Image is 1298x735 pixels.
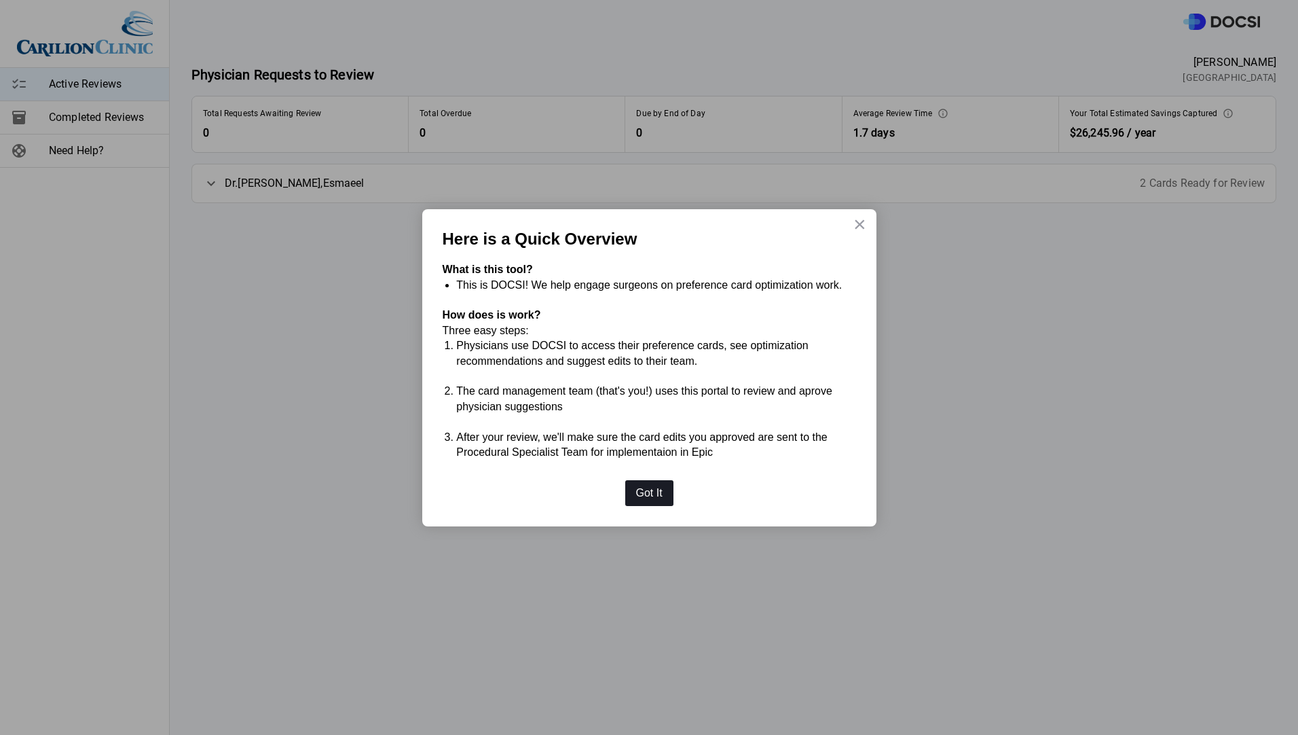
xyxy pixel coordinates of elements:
li: This is DOCSI! We help engage surgeons on preference card optimization work. [456,278,855,293]
p: Here is a Quick Overview [443,230,856,249]
p: Three easy steps: [443,323,856,338]
button: Got It [625,480,673,506]
strong: How does is work? [443,309,541,321]
li: Physicians use DOCSI to access their preference cards, see optimization recommendations and sugge... [456,338,855,369]
li: The card management team (that's you!) uses this portal to review and aprove physician suggestions [456,384,855,414]
strong: What is this tool? [443,264,533,275]
button: Close [853,213,866,235]
li: After your review, we'll make sure the card edits you approved are sent to the Procedural Special... [456,430,855,461]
